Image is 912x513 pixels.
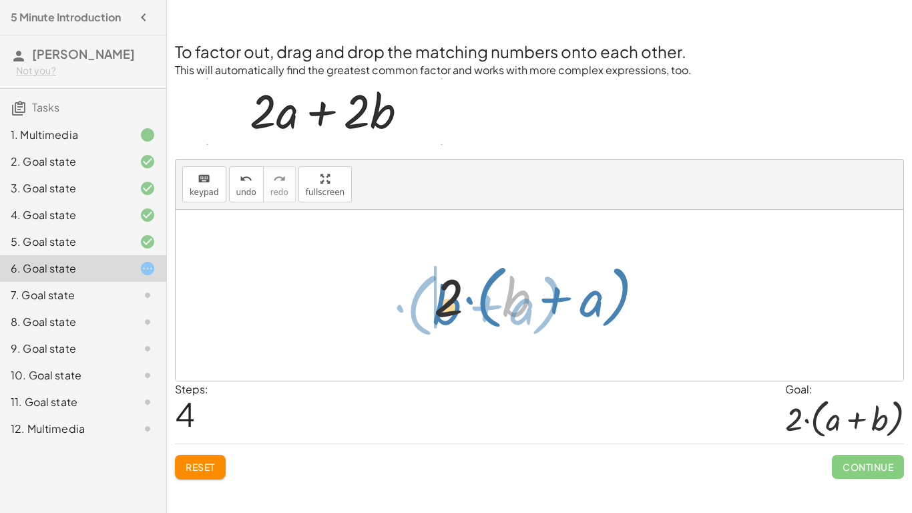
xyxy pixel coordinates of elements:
[140,287,156,303] i: Task not started.
[140,341,156,357] i: Task not started.
[140,180,156,196] i: Task finished and correct.
[263,166,296,202] button: redoredo
[175,40,904,63] h2: To factor out, drag and drop the matching numbers onto each other.
[240,171,252,187] i: undo
[11,287,118,303] div: 7. Goal state
[140,421,156,437] i: Task not started.
[32,46,135,61] span: [PERSON_NAME]
[140,207,156,223] i: Task finished and correct.
[11,180,118,196] div: 3. Goal state
[11,341,118,357] div: 9. Goal state
[207,78,442,145] img: 3377f121076139ece68a6080b70b10c2af52822142e68bb6169fbb7008498492.gif
[306,188,345,197] span: fullscreen
[140,234,156,250] i: Task finished and correct.
[11,261,118,277] div: 6. Goal state
[32,100,59,114] span: Tasks
[11,9,121,25] h4: 5 Minute Introduction
[11,394,118,410] div: 11. Goal state
[140,261,156,277] i: Task started.
[190,188,219,197] span: keypad
[140,394,156,410] i: Task not started.
[140,314,156,330] i: Task not started.
[11,314,118,330] div: 8. Goal state
[273,171,286,187] i: redo
[270,188,288,197] span: redo
[229,166,264,202] button: undoundo
[186,461,215,473] span: Reset
[11,127,118,143] div: 1. Multimedia
[175,63,904,78] p: This will automatically find the greatest common factor and works with more complex expressions, ...
[11,367,118,383] div: 10. Goal state
[175,393,195,434] span: 4
[11,207,118,223] div: 4. Goal state
[785,381,904,397] div: Goal:
[16,64,156,77] div: Not you?
[175,455,226,479] button: Reset
[11,421,118,437] div: 12. Multimedia
[236,188,256,197] span: undo
[198,171,210,187] i: keyboard
[11,154,118,170] div: 2. Goal state
[140,127,156,143] i: Task finished.
[298,166,352,202] button: fullscreen
[182,166,226,202] button: keyboardkeypad
[140,367,156,383] i: Task not started.
[175,382,208,396] label: Steps:
[11,234,118,250] div: 5. Goal state
[140,154,156,170] i: Task finished and correct.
